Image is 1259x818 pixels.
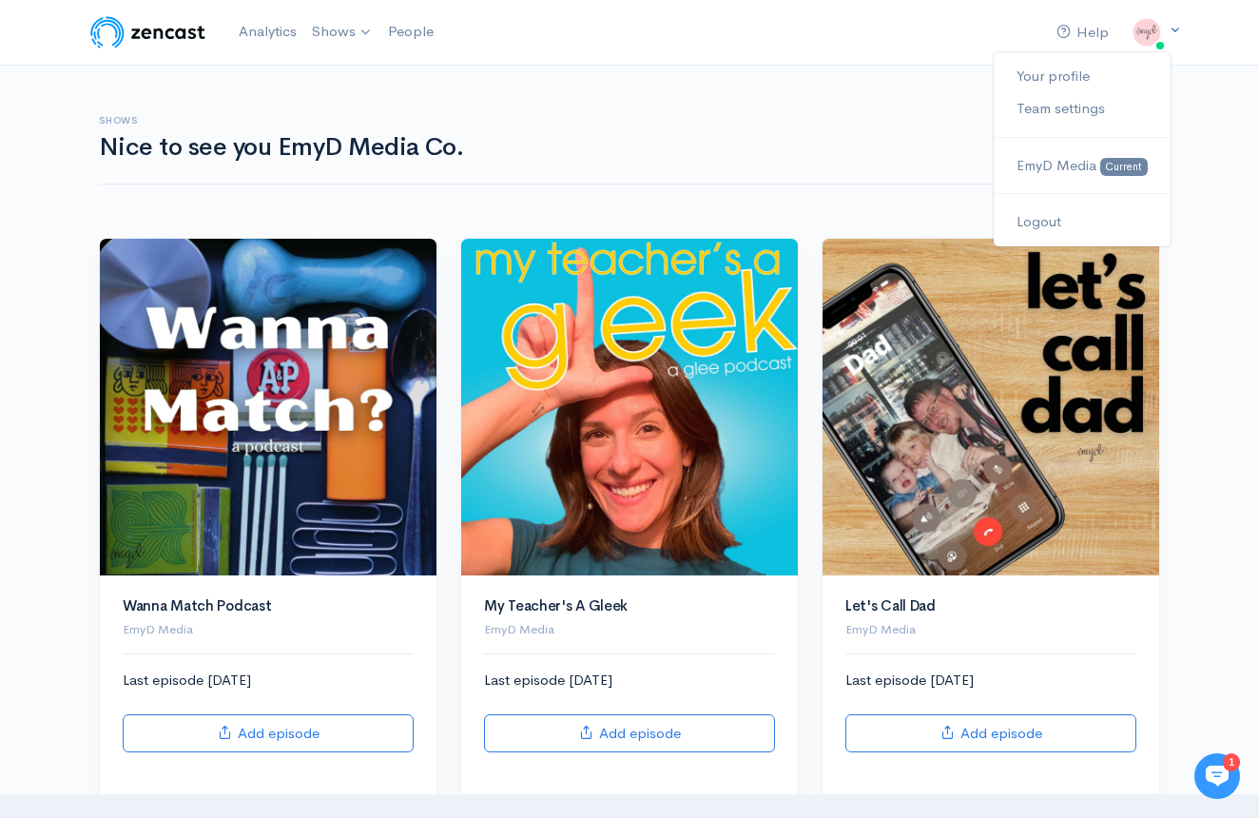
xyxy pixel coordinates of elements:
a: Team settings [994,92,1171,126]
a: People [380,11,441,52]
p: EmyD Media [845,620,1136,639]
a: Add episode [484,714,775,753]
a: My Teacher's A Gleek [484,596,628,614]
button: New conversation [29,252,351,290]
a: Help [1049,12,1116,53]
div: Last episode [DATE] [484,670,775,752]
h6: Shows [99,115,1000,126]
a: Wanna Match Podcast [123,596,271,614]
div: Last episode [DATE] [845,670,1136,752]
a: Add episode [845,714,1136,753]
a: Analytics [231,11,304,52]
a: Add episode [123,714,414,753]
span: Current [1100,158,1148,176]
input: Search articles [55,358,339,396]
p: Find an answer quickly [26,326,355,349]
span: New conversation [123,263,228,279]
img: ZenCast Logo [87,13,208,51]
img: Wanna Match Podcast [100,239,436,575]
h2: Just let us know if you need anything and we'll be happy to help! 🙂 [29,127,352,218]
h1: Nice to see you EmyD Media Co. [99,134,1000,162]
div: Last episode [DATE] [123,670,414,752]
a: EmyD Media Current [994,149,1171,183]
a: Let's Call Dad [845,596,936,614]
a: Shows [304,11,380,53]
img: ... [1128,13,1166,51]
h1: Hi 👋 [29,92,352,123]
p: EmyD Media [484,620,775,639]
img: Let's Call Dad [823,239,1159,575]
a: Logout [994,205,1171,239]
a: Your profile [994,60,1171,93]
p: EmyD Media [123,620,414,639]
iframe: gist-messenger-bubble-iframe [1194,753,1240,799]
span: EmyD Media [1017,156,1096,174]
img: My Teacher's A Gleek [461,239,798,575]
